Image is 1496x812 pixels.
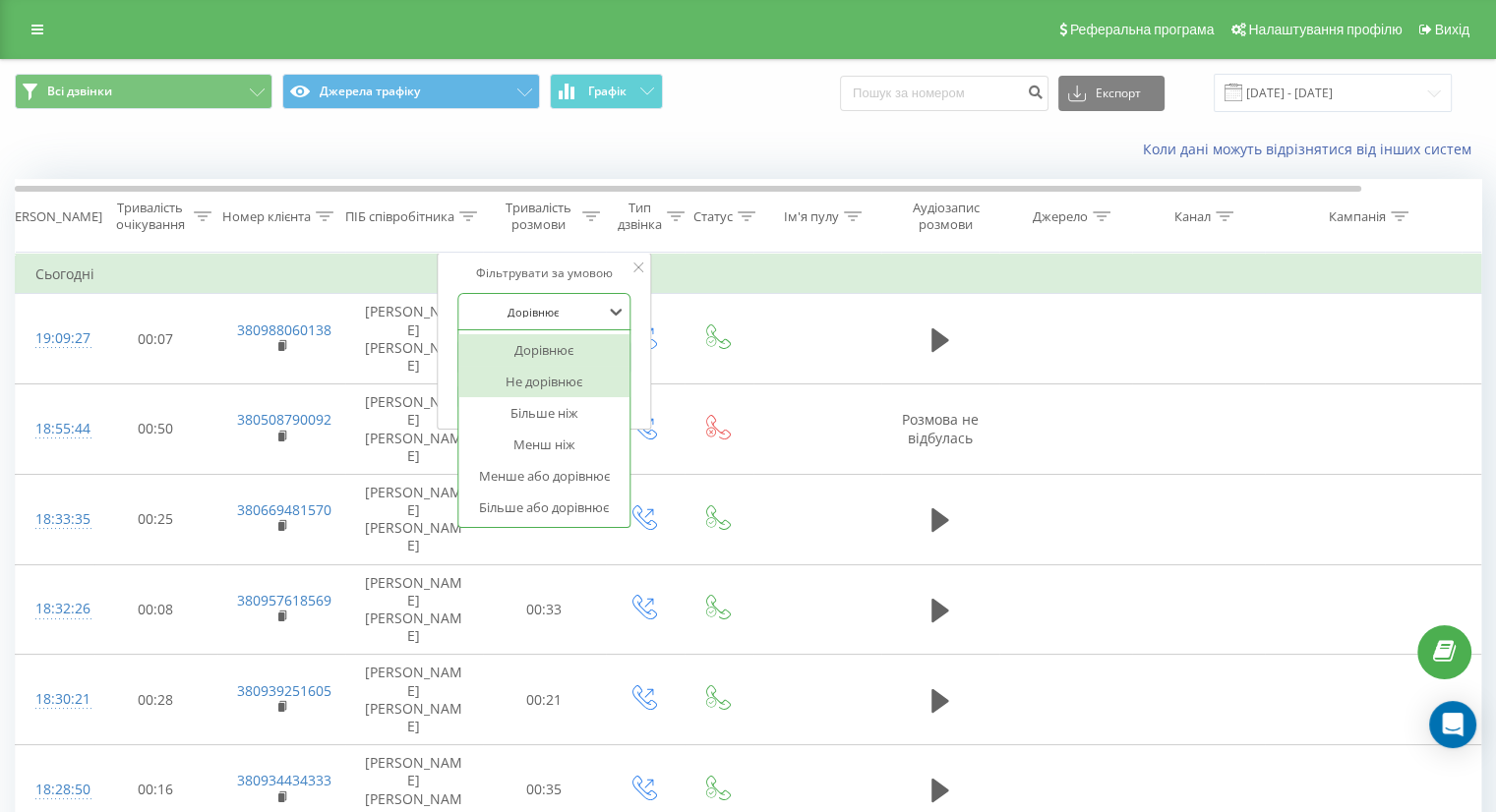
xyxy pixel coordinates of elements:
div: Фільтрувати за умовою [457,263,630,283]
td: 00:28 [94,655,217,745]
span: Всі дзвінки [47,84,112,99]
div: Аудіозапис розмови [898,200,993,233]
div: Ім'я пулу [784,208,839,225]
td: 00:21 [483,655,606,745]
div: 18:33:35 [35,500,75,539]
button: Експорт [1058,76,1165,111]
div: 19:09:27 [35,319,75,358]
div: Тривалість очікування [111,200,189,233]
td: 00:50 [94,384,217,475]
div: Кампанія [1329,208,1386,225]
td: 00:08 [94,564,217,655]
a: 380988060138 [237,320,331,339]
div: 18:32:26 [35,590,75,628]
span: Графік [588,85,627,98]
a: Коли дані можуть відрізнятися вiд інших систем [1143,140,1481,158]
td: [PERSON_NAME] [PERSON_NAME] [345,294,483,384]
a: 380669481570 [237,500,331,519]
a: 380957618569 [237,591,331,609]
td: 00:25 [94,474,217,564]
div: Канал [1174,208,1211,225]
input: Пошук за номером [840,76,1048,111]
div: Open Intercom Messenger [1429,701,1476,748]
div: Більше або дорівнює [458,492,629,523]
div: ПІБ співробітника [345,208,454,225]
div: 18:30:21 [35,680,75,719]
button: Всі дзвінки [15,74,272,109]
div: 18:28:50 [35,771,75,809]
div: Статус [693,208,733,225]
a: 380939251605 [237,681,331,700]
td: [PERSON_NAME] [PERSON_NAME] [345,564,483,655]
div: Дорівнює [458,334,629,366]
td: 00:33 [483,564,606,655]
div: Тривалість розмови [500,200,577,233]
div: Не дорівнює [458,366,629,397]
div: Джерело [1033,208,1088,225]
div: Менше або дорівнює [458,460,629,492]
a: 380934434333 [237,771,331,789]
span: Налаштування профілю [1248,22,1402,37]
button: Графік [550,74,663,109]
td: 00:07 [94,294,217,384]
button: Джерела трафіку [282,74,540,109]
span: Вихід [1435,22,1469,37]
div: [PERSON_NAME] [3,208,102,225]
div: Номер клієнта [222,208,311,225]
div: Менш ніж [458,429,629,460]
td: [PERSON_NAME] [PERSON_NAME] [345,384,483,475]
td: [PERSON_NAME] [PERSON_NAME] [345,474,483,564]
a: 380508790092 [237,410,331,429]
td: [PERSON_NAME] [PERSON_NAME] [345,655,483,745]
div: 18:55:44 [35,410,75,448]
div: Тип дзвінка [618,200,662,233]
div: Більше ніж [458,397,629,429]
span: Розмова не відбулась [902,410,979,446]
span: Реферальна програма [1070,22,1215,37]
